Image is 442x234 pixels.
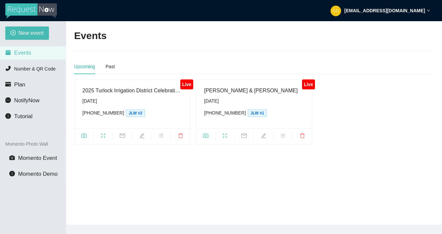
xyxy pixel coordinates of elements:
[5,26,49,40] button: plus-circleNew event
[5,66,11,71] span: phone
[235,133,254,140] span: mail
[180,79,193,89] div: Live
[18,155,57,161] span: Momento Event
[344,8,425,13] strong: [EMAIL_ADDRESS][DOMAIN_NAME]
[82,109,182,117] div: [PHONE_NUMBER]
[5,3,57,19] img: RequestNow
[293,133,312,140] span: delete
[14,97,39,104] span: NotifyNow
[331,6,341,16] img: 80ccb84ea51d40aec798d9c2fdf281a2
[74,29,107,43] h2: Events
[74,133,93,140] span: camera
[74,63,95,70] div: Upcoming
[14,113,32,119] span: Tutorial
[215,133,234,140] span: fullscreen
[82,97,182,105] div: [DATE]
[5,50,11,55] span: calendar
[204,86,304,95] div: [PERSON_NAME] & [PERSON_NAME]
[5,97,11,103] span: message
[9,155,15,161] span: camera
[248,110,267,117] span: JLW #1
[9,171,15,176] span: info-circle
[14,50,31,56] span: Events
[132,133,151,140] span: edit
[254,133,273,140] span: edit
[82,86,182,95] div: 2025 Turlock Irrigation District Celebration of Water & Power
[196,133,215,140] span: camera
[5,81,11,87] span: credit-card
[171,133,190,140] span: delete
[152,133,170,140] span: bars
[126,110,145,117] span: JLW #2
[204,109,304,117] div: [PHONE_NUMBER]
[273,133,292,140] span: bars
[94,133,112,140] span: fullscreen
[11,30,16,36] span: plus-circle
[14,66,56,71] span: Number & QR Code
[113,133,132,140] span: mail
[204,97,304,105] div: [DATE]
[18,171,58,177] span: Momento Demo
[19,29,44,37] span: New event
[302,79,315,89] div: Live
[427,9,430,12] span: down
[106,63,115,70] div: Past
[5,113,11,119] span: info-circle
[14,81,25,88] span: Plan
